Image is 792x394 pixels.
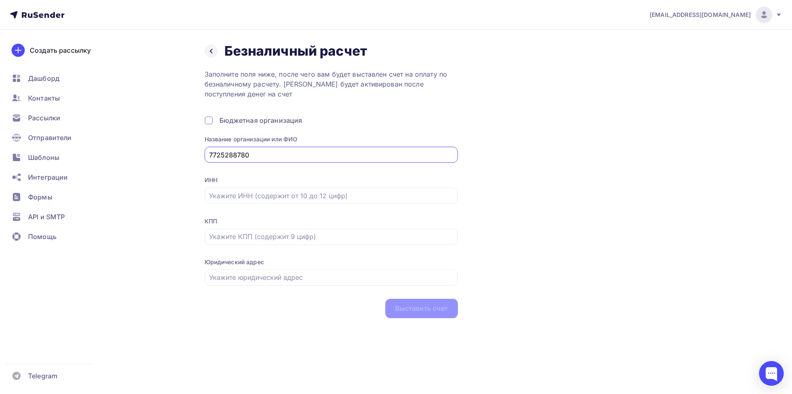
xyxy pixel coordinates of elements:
a: Рассылки [7,110,105,126]
a: Шаблоны [7,149,105,166]
input: Укажите КПП (содержит 9 цифр) [209,232,453,242]
a: Формы [7,189,105,205]
div: Бюджетная организация [219,115,302,125]
span: [EMAIL_ADDRESS][DOMAIN_NAME] [650,11,751,19]
span: Формы [28,192,52,202]
span: Шаблоны [28,152,59,162]
span: Telegram [28,371,57,381]
div: Название организации или ФИО [205,135,458,143]
div: Создать рассылку [30,45,91,55]
span: Отправители [28,133,72,143]
a: Отправители [7,129,105,146]
a: [EMAIL_ADDRESS][DOMAIN_NAME] [650,7,782,23]
a: Дашборд [7,70,105,87]
h2: Безналичный расчет [224,43,368,59]
p: Заполните поля ниже, после чего вам будет выставлен счет на оплату по безналичному расчету. [PERS... [205,69,458,99]
a: Контакты [7,90,105,106]
div: ИНН [205,176,458,184]
div: Юридический адрес [205,258,458,266]
span: Дашборд [28,73,59,83]
span: API и SMTP [28,212,65,222]
span: Помощь [28,232,57,242]
span: Интеграции [28,172,68,182]
input: Укажите ИНН (содержит от 10 до 12 цифр) [209,191,453,201]
input: Укажите юридический адрес [209,272,453,282]
span: Контакты [28,93,60,103]
input: Укажите название организации или ФИО [209,150,453,160]
div: КПП [205,217,458,225]
span: Рассылки [28,113,60,123]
